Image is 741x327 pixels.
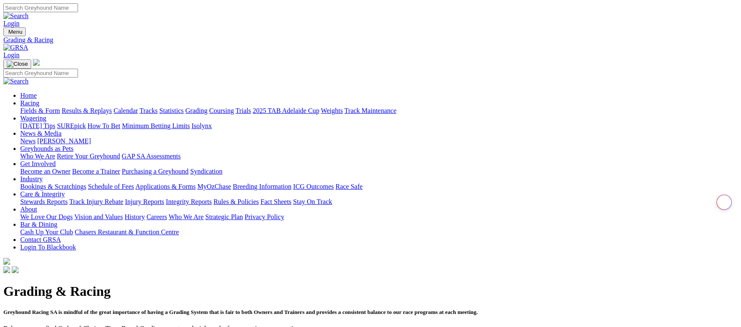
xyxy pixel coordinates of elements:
[20,160,56,167] a: Get Involved
[3,27,26,36] button: Toggle navigation
[20,92,37,99] a: Home
[33,59,40,66] img: logo-grsa-white.png
[3,258,10,265] img: logo-grsa-white.png
[321,107,343,114] a: Weights
[20,213,73,220] a: We Love Our Dogs
[74,213,123,220] a: Vision and Values
[72,168,120,175] a: Become a Trainer
[205,213,243,220] a: Strategic Plan
[20,236,61,243] a: Contact GRSA
[3,309,738,316] h5: Greyhound Racing SA is mindful of the great importance of having a Grading System that is fair to...
[3,59,31,69] button: Toggle navigation
[125,198,164,205] a: Injury Reports
[345,107,396,114] a: Track Maintenance
[20,145,73,152] a: Greyhounds as Pets
[20,130,62,137] a: News & Media
[20,153,55,160] a: Who We Are
[124,213,145,220] a: History
[209,107,234,114] a: Coursing
[20,206,37,213] a: About
[122,153,181,160] a: GAP SA Assessments
[190,168,222,175] a: Syndication
[293,198,332,205] a: Stay On Track
[20,183,86,190] a: Bookings & Scratchings
[3,51,19,59] a: Login
[335,183,362,190] a: Race Safe
[20,137,738,145] div: News & Media
[57,153,120,160] a: Retire Your Greyhound
[20,153,738,160] div: Greyhounds as Pets
[159,107,184,114] a: Statistics
[122,168,189,175] a: Purchasing a Greyhound
[69,198,123,205] a: Track Injury Rebate
[12,266,19,273] img: twitter.svg
[20,228,73,236] a: Cash Up Your Club
[261,198,291,205] a: Fact Sheets
[122,122,190,129] a: Minimum Betting Limits
[57,122,86,129] a: SUREpick
[20,190,65,198] a: Care & Integrity
[20,115,46,122] a: Wagering
[235,107,251,114] a: Trials
[8,29,22,35] span: Menu
[20,122,55,129] a: [DATE] Tips
[3,44,28,51] img: GRSA
[186,107,207,114] a: Grading
[233,183,291,190] a: Breeding Information
[20,175,43,182] a: Industry
[20,221,57,228] a: Bar & Dining
[37,137,91,145] a: [PERSON_NAME]
[3,3,78,12] input: Search
[135,183,196,190] a: Applications & Forms
[20,228,738,236] div: Bar & Dining
[20,107,738,115] div: Racing
[20,168,738,175] div: Get Involved
[62,107,112,114] a: Results & Replays
[20,198,67,205] a: Stewards Reports
[191,122,212,129] a: Isolynx
[20,122,738,130] div: Wagering
[20,99,39,107] a: Racing
[169,213,204,220] a: Who We Are
[88,122,121,129] a: How To Bet
[20,168,70,175] a: Become an Owner
[20,198,738,206] div: Care & Integrity
[3,69,78,78] input: Search
[113,107,138,114] a: Calendar
[20,107,60,114] a: Fields & Form
[146,213,167,220] a: Careers
[3,20,19,27] a: Login
[3,12,29,20] img: Search
[213,198,259,205] a: Rules & Policies
[3,36,738,44] a: Grading & Racing
[245,213,284,220] a: Privacy Policy
[3,266,10,273] img: facebook.svg
[253,107,319,114] a: 2025 TAB Adelaide Cup
[3,284,738,299] h1: Grading & Racing
[20,213,738,221] div: About
[166,198,212,205] a: Integrity Reports
[20,183,738,190] div: Industry
[3,78,29,85] img: Search
[88,183,134,190] a: Schedule of Fees
[20,244,76,251] a: Login To Blackbook
[197,183,231,190] a: MyOzChase
[140,107,158,114] a: Tracks
[75,228,179,236] a: Chasers Restaurant & Function Centre
[293,183,334,190] a: ICG Outcomes
[20,137,35,145] a: News
[7,61,28,67] img: Close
